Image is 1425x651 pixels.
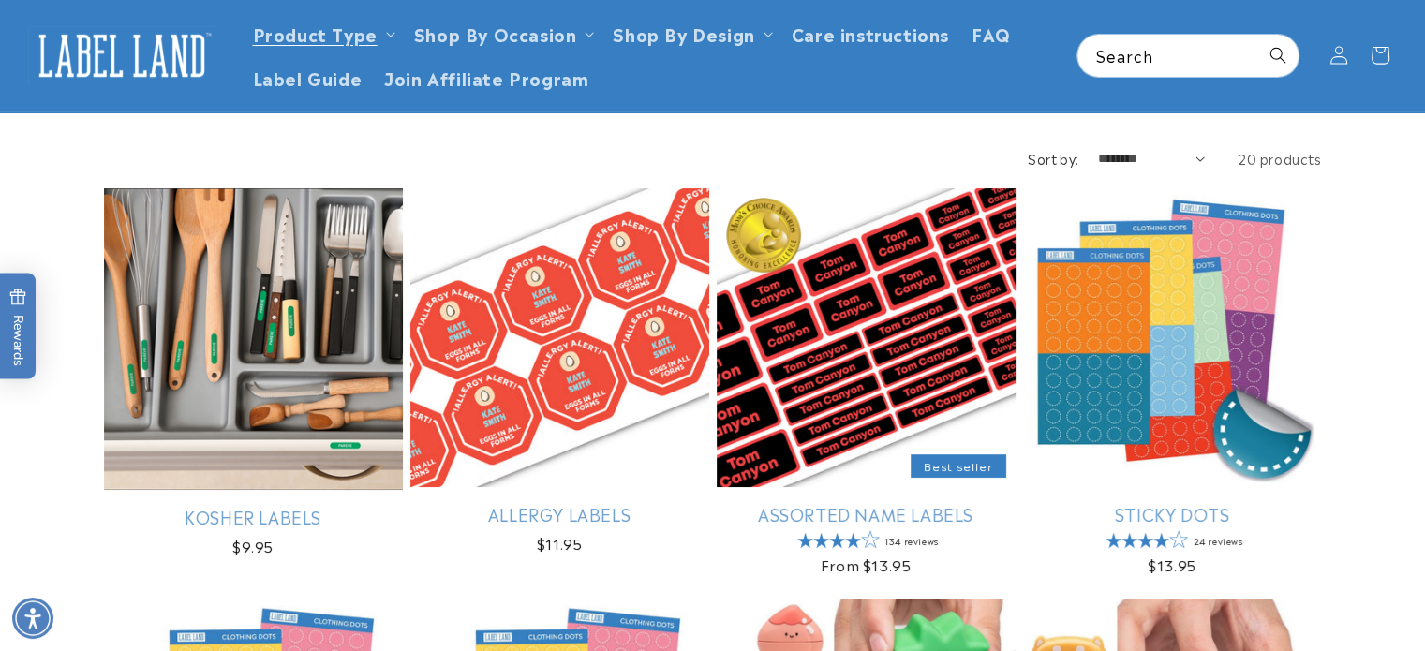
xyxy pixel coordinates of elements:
a: Shop By Design [613,21,754,46]
a: Assorted Name Labels [717,503,1016,525]
span: Care instructions [792,22,949,44]
a: Kosher Labels [104,506,403,527]
span: Rewards [9,288,27,365]
a: Join Affiliate Program [373,55,600,99]
a: Product Type [253,21,378,46]
a: Care instructions [780,11,960,55]
button: Search [1257,35,1299,76]
label: Sort by: [1028,149,1078,168]
a: Label Guide [242,55,374,99]
span: Join Affiliate Program [384,67,588,88]
summary: Product Type [242,11,403,55]
a: FAQ [960,11,1022,55]
a: Label Land [22,20,223,92]
span: FAQ [972,22,1011,44]
span: 20 products [1238,149,1322,168]
summary: Shop By Design [601,11,779,55]
summary: Shop By Occasion [403,11,602,55]
a: Allergy Labels [410,503,709,525]
div: Accessibility Menu [12,598,53,639]
span: Shop By Occasion [414,22,577,44]
span: Label Guide [253,67,363,88]
img: Label Land [28,26,215,84]
a: Sticky Dots [1023,503,1322,525]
